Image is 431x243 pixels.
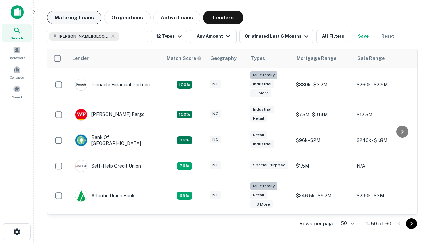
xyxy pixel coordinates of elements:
p: 1–50 of 60 [366,220,391,228]
td: $290k - $3M [353,179,414,213]
div: Industrial [250,140,274,148]
img: picture [75,190,87,201]
td: $7.5M - $914M [293,102,353,128]
span: [PERSON_NAME][GEOGRAPHIC_DATA], [GEOGRAPHIC_DATA] [59,33,109,39]
div: Pinnacle Financial Partners [75,79,152,91]
div: Originated Last 6 Months [245,32,310,40]
a: Search [2,24,32,42]
div: Atlantic Union Bank [75,190,135,202]
div: NC [210,191,221,199]
th: Sale Range [353,49,414,68]
div: Geography [210,54,237,62]
div: Retail [250,191,267,199]
div: Multifamily [250,182,277,190]
img: picture [75,109,87,120]
button: 12 Types [151,30,187,43]
div: Industrial [250,80,274,88]
td: $1.5M [293,153,353,179]
td: N/A [353,153,414,179]
h6: Match Score [167,55,200,62]
div: Multifamily [250,71,277,79]
div: Self-help Credit Union [75,160,141,172]
div: NC [210,110,221,118]
a: Borrowers [2,44,32,62]
div: + 3 more [250,200,273,208]
div: Retail [250,131,267,139]
button: Reset [377,30,398,43]
div: NC [210,80,221,88]
button: Originated Last 6 Months [239,30,313,43]
td: $12.5M [353,102,414,128]
iframe: Chat Widget [397,167,431,200]
div: Matching Properties: 26, hasApolloMatch: undefined [177,81,192,89]
button: Originations [104,11,151,24]
div: Special Purpose [250,161,288,169]
span: Borrowers [9,55,25,60]
button: Maturing Loans [47,11,101,24]
div: + 1 more [250,89,271,97]
span: Search [11,35,23,41]
td: $240k - $1.8M [353,128,414,153]
th: Geography [206,49,247,68]
img: picture [75,160,87,172]
td: $260k - $2.9M [353,68,414,102]
p: Rows per page: [299,220,336,228]
span: Contacts [10,75,24,80]
button: All Filters [316,30,350,43]
div: Bank Of [GEOGRAPHIC_DATA] [75,134,156,146]
div: [PERSON_NAME] Fargo [75,109,145,121]
div: Industrial [250,106,274,113]
img: capitalize-icon.png [11,5,24,19]
div: NC [210,161,221,169]
button: Go to next page [406,218,417,229]
a: Contacts [2,63,32,81]
td: $246.5k - $9.2M [293,179,353,213]
button: Any Amount [190,30,237,43]
div: Types [251,54,265,62]
div: Matching Properties: 10, hasApolloMatch: undefined [177,192,192,200]
div: NC [210,136,221,143]
th: Types [247,49,293,68]
div: Matching Properties: 14, hasApolloMatch: undefined [177,136,192,144]
div: Matching Properties: 15, hasApolloMatch: undefined [177,111,192,119]
div: 50 [338,219,355,228]
div: Lender [72,54,89,62]
img: picture [75,135,87,146]
td: $96k - $2M [293,128,353,153]
button: Active Loans [153,11,200,24]
th: Mortgage Range [293,49,353,68]
button: Lenders [203,11,243,24]
div: Capitalize uses an advanced AI algorithm to match your search with the best lender. The match sco... [167,55,202,62]
div: Retail [250,115,267,123]
img: picture [75,79,87,90]
button: Save your search to get updates of matches that match your search criteria. [353,30,374,43]
span: Saved [12,94,22,100]
div: Matching Properties: 11, hasApolloMatch: undefined [177,162,192,170]
div: Mortgage Range [297,54,336,62]
div: Sale Range [357,54,385,62]
a: Saved [2,83,32,101]
th: Capitalize uses an advanced AI algorithm to match your search with the best lender. The match sco... [163,49,206,68]
td: $380k - $3.2M [293,68,353,102]
th: Lender [68,49,163,68]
